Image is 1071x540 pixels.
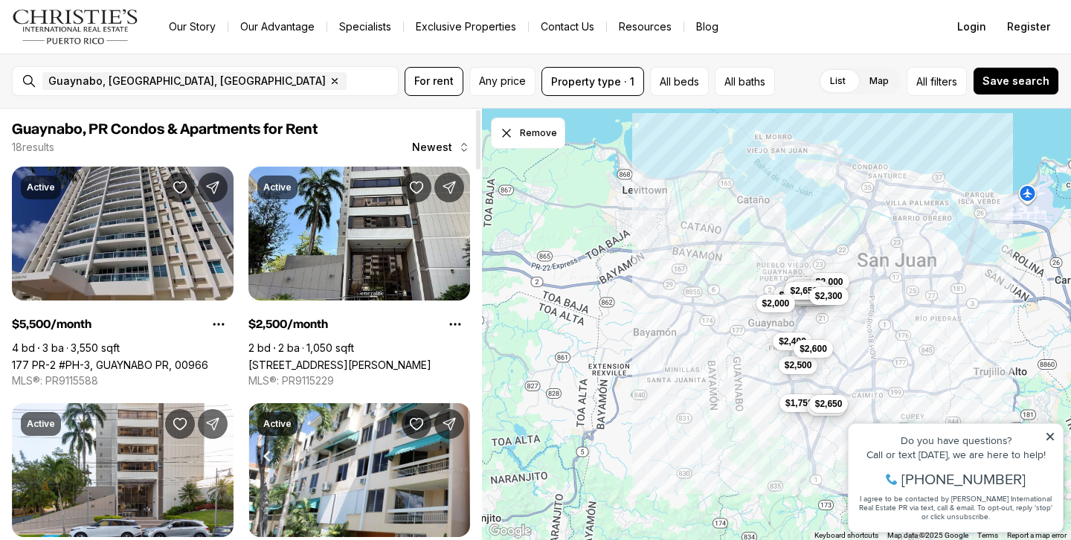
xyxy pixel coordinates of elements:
[541,67,644,96] button: Property type · 1
[204,309,234,339] button: Property options
[404,16,528,37] a: Exclusive Properties
[263,418,292,430] p: Active
[607,16,684,37] a: Resources
[810,273,849,291] button: $2,000
[479,75,526,87] span: Any price
[982,75,1049,87] span: Save search
[434,173,464,202] button: Share Property
[762,297,790,309] span: $2,000
[818,68,858,94] label: List
[16,33,215,44] div: Do you have questions?
[779,356,818,374] button: $2,500
[650,67,709,96] button: All beds
[61,70,185,85] span: [PHONE_NUMBER]
[756,294,796,312] button: $2,000
[789,286,829,304] button: $2,650
[469,67,535,96] button: Any price
[800,343,827,355] span: $2,600
[12,359,208,371] a: 177 PR-2 #PH-3, GUAYNABO PR, 00966
[403,132,479,162] button: Newest
[789,280,829,298] button: $1,450
[813,400,840,412] span: $2,500
[715,67,775,96] button: All baths
[973,67,1059,95] button: Save search
[779,289,807,301] span: $5,500
[48,75,326,87] span: Guaynabo, [GEOGRAPHIC_DATA], [GEOGRAPHIC_DATA]
[957,21,986,33] span: Login
[12,141,54,153] p: 18 results
[930,74,957,89] span: filters
[165,409,195,439] button: Save Property: 1501 SAN PATRICIO AVE, COND. EL GENERALIFE
[228,16,327,37] a: Our Advantage
[815,398,843,410] span: $2,650
[794,340,833,358] button: $2,600
[12,122,318,137] span: Guaynabo, PR Condos & Apartments for Rent
[402,173,431,202] button: Save Property: 4 SAN PATRICIO AVE #503
[784,281,823,299] button: $2,650
[916,74,927,89] span: All
[998,12,1059,42] button: Register
[414,75,454,87] span: For rent
[791,280,819,292] span: $1,850
[1007,21,1050,33] span: Register
[907,67,967,96] button: Allfilters
[19,91,212,120] span: I agree to be contacted by [PERSON_NAME] International Real Estate PR via text, call & email. To ...
[816,276,843,288] span: $2,000
[27,181,55,193] p: Active
[165,173,195,202] button: Save Property: 177 PR-2 #PH-3
[795,289,823,301] span: $2,650
[779,393,819,411] button: $1,750
[948,12,995,42] button: Login
[198,173,228,202] button: Share Property
[684,16,730,37] a: Blog
[263,181,292,193] p: Active
[858,68,901,94] label: Map
[405,67,463,96] button: For rent
[807,397,846,415] button: $2,500
[790,284,817,296] span: $2,650
[809,395,849,413] button: $2,650
[327,16,403,37] a: Specialists
[785,359,812,371] span: $2,500
[785,277,825,295] button: $1,850
[790,288,829,306] button: $2,400
[491,118,565,149] button: Dismiss drawing
[440,309,470,339] button: Property options
[16,48,215,58] div: Call or text [DATE], we are here to help!
[529,16,606,37] button: Contact Us
[434,409,464,439] button: Share Property
[12,9,139,45] img: logo
[785,396,813,408] span: $1,750
[412,141,452,153] span: Newest
[198,409,228,439] button: Share Property
[27,418,55,430] p: Active
[248,359,431,371] a: 4 SAN PATRICIO AVE #503, GUAYNABO PR, 00968
[773,332,812,350] button: $2,400
[157,16,228,37] a: Our Story
[809,287,849,305] button: $2,300
[402,409,431,439] button: Save Property: A-410 AV. JUAN CARLOS DE BORBÓN
[815,290,843,302] span: $2,300
[779,335,806,347] span: $2,400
